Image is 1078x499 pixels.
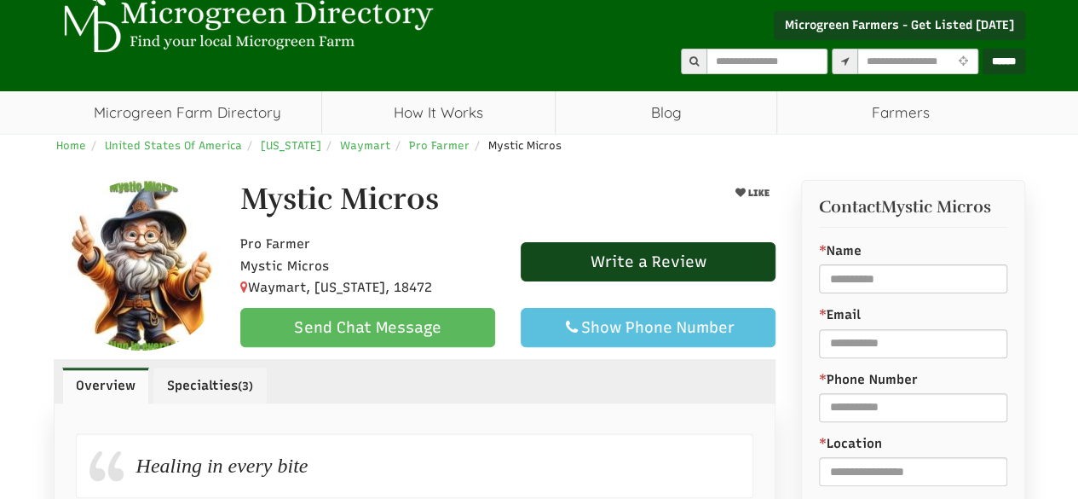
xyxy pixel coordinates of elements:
label: Phone Number [819,371,1007,389]
span: Mystic Micros [240,258,329,274]
label: Name [819,242,1007,260]
h3: Contact [819,198,1007,217]
a: Microgreen Farmers - Get Listed [DATE] [774,11,1025,40]
span: Mystic Micros [881,198,991,217]
i: Use Current Location [954,56,972,67]
span: Farmers [777,91,1025,134]
small: (3) [238,380,253,392]
span: Pro Farmer [240,236,310,252]
a: Write a Review [521,242,775,281]
a: Pro Farmer [409,139,470,152]
a: Send Chat Message [240,308,495,347]
a: Specialties [153,368,267,403]
a: United States Of America [105,139,242,152]
a: [US_STATE] [261,139,321,152]
a: Waymart [340,139,390,152]
ul: Profile Tabs [54,359,776,403]
a: Overview [62,368,149,403]
a: Home [56,139,86,152]
a: How It Works [322,91,555,134]
div: Show Phone Number [535,317,761,338]
span: LIKE [746,188,770,199]
span: Waymart, [US_STATE], 18472 [240,280,432,295]
a: Blog [556,91,776,134]
div: Healing in every bite [76,433,754,498]
label: Location [819,435,882,453]
img: Contact Mystic Micros [55,180,226,351]
h1: Mystic Micros [240,183,439,217]
span: Mystic Micros [488,139,562,152]
button: LIKE [729,183,775,204]
label: Email [819,306,1007,324]
a: Microgreen Farm Directory [54,91,322,134]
